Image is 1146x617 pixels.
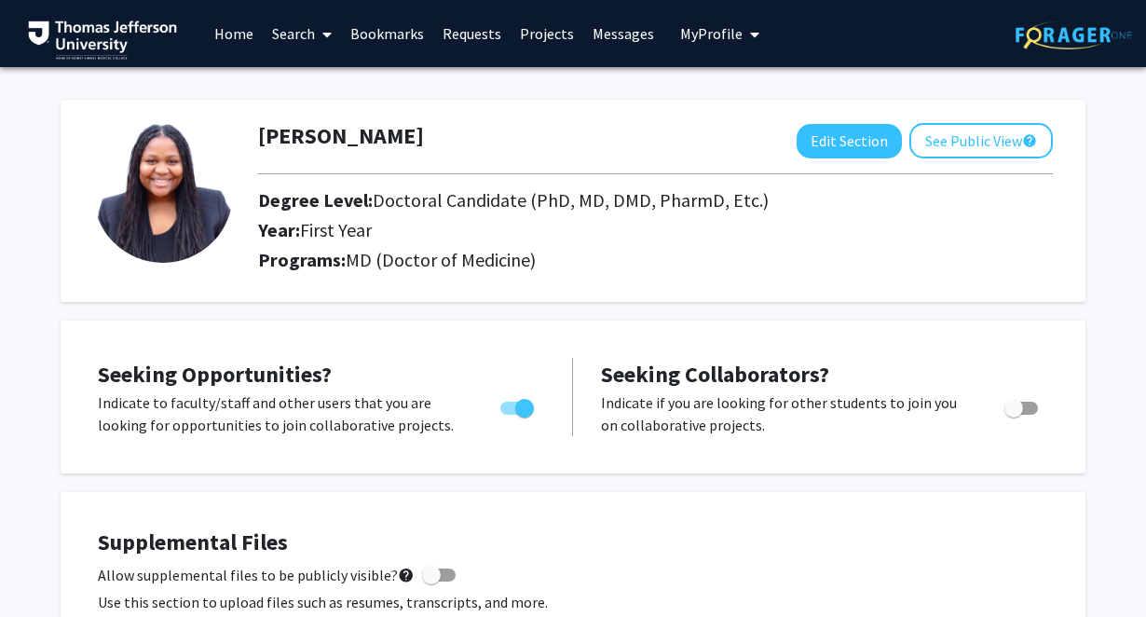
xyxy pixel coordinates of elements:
button: Edit Section [797,124,902,158]
p: Use this section to upload files such as resumes, transcripts, and more. [98,591,1048,613]
div: Toggle [493,391,544,419]
img: ForagerOne Logo [1016,21,1132,49]
a: Bookmarks [341,1,433,66]
p: Indicate to faculty/staff and other users that you are looking for opportunities to join collabor... [98,391,465,436]
h2: Year: [258,219,910,241]
span: Seeking Collaborators? [601,360,829,389]
span: First Year [300,218,372,241]
p: Indicate if you are looking for other students to join you on collaborative projects. [601,391,969,436]
img: Thomas Jefferson University Logo [28,21,177,60]
a: Requests [433,1,511,66]
span: Doctoral Candidate (PhD, MD, DMD, PharmD, Etc.) [373,188,769,212]
h2: Degree Level: [258,189,910,212]
img: Profile Picture [93,123,233,263]
span: MD (Doctor of Medicine) [346,248,536,271]
iframe: Chat [14,533,79,603]
a: Projects [511,1,583,66]
h1: [PERSON_NAME] [258,123,424,150]
mat-icon: help [1022,130,1037,152]
span: Seeking Opportunities? [98,360,332,389]
a: Search [263,1,341,66]
h2: Programs: [258,249,1053,271]
button: See Public View [909,123,1053,158]
span: Allow supplemental files to be publicly visible? [98,564,415,586]
h4: Supplemental Files [98,529,1048,556]
div: Toggle [997,391,1048,419]
a: Home [205,1,263,66]
mat-icon: help [398,564,415,586]
span: My Profile [680,24,743,43]
a: Messages [583,1,663,66]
